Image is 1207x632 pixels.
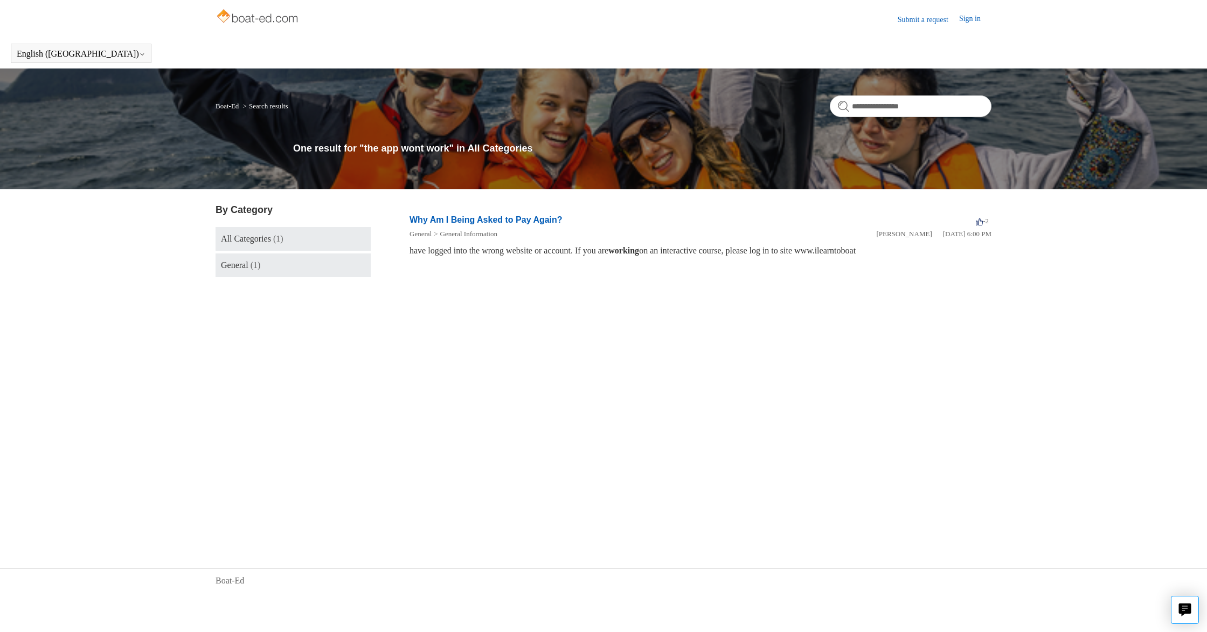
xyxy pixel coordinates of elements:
[898,14,959,25] a: Submit a request
[221,234,271,243] span: All Categories
[273,234,283,243] span: (1)
[293,141,991,156] h1: One result for "the app wont work" in All Categories
[216,6,301,28] img: Boat-Ed Help Center home page
[251,260,261,270] span: (1)
[17,49,145,59] button: English ([GEOGRAPHIC_DATA])
[830,95,991,117] input: Search
[216,102,239,110] a: Boat-Ed
[216,102,241,110] li: Boat-Ed
[221,260,248,270] span: General
[216,203,371,217] h3: By Category
[410,229,432,239] li: General
[959,13,991,26] a: Sign in
[410,244,991,257] div: have logged into the wrong website or account. If you are on an interactive course, please log in...
[410,230,432,238] a: General
[241,102,288,110] li: Search results
[432,229,497,239] li: General Information
[440,230,497,238] a: General Information
[1171,596,1199,624] button: Live chat
[216,253,371,277] a: General (1)
[976,217,989,225] span: -2
[216,574,244,587] a: Boat-Ed
[608,246,639,255] em: working
[410,215,563,224] a: Why Am I Being Asked to Pay Again?
[876,229,932,239] li: [PERSON_NAME]
[943,230,991,238] time: 01/05/2024, 18:00
[216,227,371,251] a: All Categories (1)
